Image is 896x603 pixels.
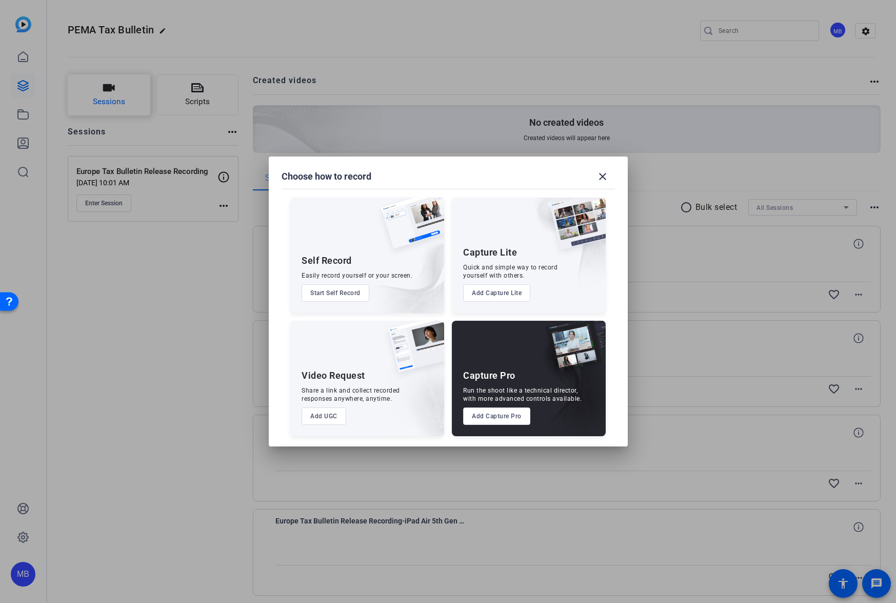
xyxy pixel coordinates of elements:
[463,369,515,382] div: Capture Pro
[381,321,444,383] img: ugc-content.png
[463,263,557,280] div: Quick and simple way to record yourself with others.
[542,198,606,260] img: capture-lite.png
[302,369,365,382] div: Video Request
[302,407,346,425] button: Add UGC
[530,334,606,436] img: embarkstudio-capture-pro.png
[302,284,369,302] button: Start Self Record
[514,198,606,300] img: embarkstudio-capture-lite.png
[282,170,371,183] h1: Choose how to record
[596,170,609,183] mat-icon: close
[463,386,582,403] div: Run the shoot like a technical director, with more advanced controls available.
[463,407,530,425] button: Add Capture Pro
[538,321,606,383] img: capture-pro.png
[355,220,444,313] img: embarkstudio-self-record.png
[302,386,400,403] div: Share a link and collect recorded responses anywhere, anytime.
[302,255,352,267] div: Self Record
[463,284,530,302] button: Add Capture Lite
[373,198,444,259] img: self-record.png
[302,271,412,280] div: Easily record yourself or your screen.
[385,353,444,436] img: embarkstudio-ugc-content.png
[463,246,517,259] div: Capture Lite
